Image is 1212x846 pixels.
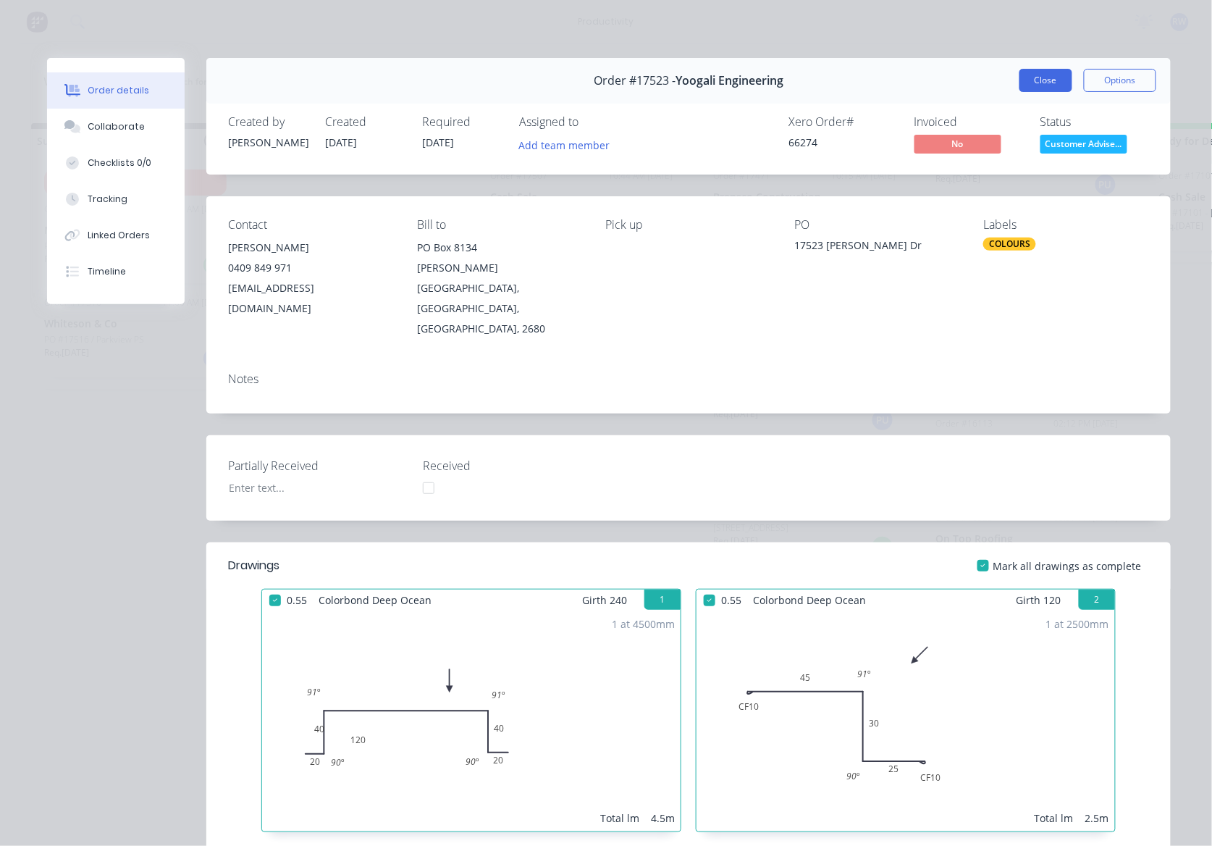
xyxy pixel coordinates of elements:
span: 0.55 [281,590,313,611]
button: Collaborate [47,109,185,145]
span: 0.55 [715,590,747,611]
button: 2 [1079,590,1115,610]
span: Girth 120 [1017,590,1061,611]
div: 66274 [788,135,897,150]
div: 1 at 4500mm [612,616,675,632]
div: Total lm [1035,811,1074,826]
div: Contact [228,218,394,232]
span: [DATE] [325,135,357,149]
button: Add team member [511,135,618,154]
button: Order details [47,72,185,109]
div: Notes [228,372,1149,386]
div: 17523 [PERSON_NAME] Dr [794,238,960,258]
span: Colorbond Deep Ocean [313,590,437,611]
span: Yoogali Engineering [676,74,783,88]
div: [PERSON_NAME]0409 849 971[EMAIL_ADDRESS][DOMAIN_NAME] [228,238,394,319]
div: 02040120402091º91º90º90º1 at 4500mmTotal lm4.5m [262,611,681,832]
div: Bill to [417,218,583,232]
button: Checklists 0/0 [47,145,185,181]
div: Linked Orders [88,229,150,242]
div: 1 at 2500mm [1046,616,1109,632]
span: Customer Advise... [1040,135,1127,153]
div: 4.5m [651,811,675,826]
span: Mark all drawings as complete [993,558,1142,574]
span: [DATE] [422,135,454,149]
div: Checklists 0/0 [88,156,151,169]
span: Girth 240 [582,590,627,611]
div: COLOURS [983,238,1036,251]
button: Close [1019,69,1072,92]
div: 0409 849 971 [228,258,394,278]
div: PO [794,218,960,232]
div: PO Box 8134 [417,238,583,258]
button: 1 [644,590,681,610]
div: Order details [88,84,149,97]
button: Options [1084,69,1156,92]
div: Timeline [88,265,126,278]
div: Labels [983,218,1149,232]
div: [PERSON_NAME] [228,135,308,150]
div: Total lm [600,811,639,826]
label: Partially Received [228,457,409,474]
div: Xero Order # [788,115,897,129]
div: PO Box 8134[PERSON_NAME][GEOGRAPHIC_DATA], [GEOGRAPHIC_DATA], [GEOGRAPHIC_DATA], 2680 [417,238,583,339]
span: Order #17523 - [594,74,676,88]
div: Drawings [228,557,279,574]
div: [PERSON_NAME] [228,238,394,258]
div: 0CF104530CF102591º90º1 at 2500mmTotal lm2.5m [697,611,1115,832]
div: Collaborate [88,120,145,133]
div: Required [422,115,502,129]
div: Assigned to [519,115,664,129]
div: Tracking [88,193,127,206]
span: Colorbond Deep Ocean [747,590,872,611]
div: Created by [228,115,308,129]
span: No [914,135,1001,153]
button: Timeline [47,254,185,290]
div: Pick up [606,218,772,232]
div: Created [325,115,405,129]
button: Customer Advise... [1040,135,1127,156]
button: Linked Orders [47,217,185,254]
button: Add team member [519,135,618,154]
div: Invoiced [914,115,1023,129]
label: Received [423,457,604,474]
div: 2.5m [1085,811,1109,826]
div: Status [1040,115,1149,129]
button: Tracking [47,181,185,217]
div: [PERSON_NAME][GEOGRAPHIC_DATA], [GEOGRAPHIC_DATA], [GEOGRAPHIC_DATA], 2680 [417,258,583,339]
div: [EMAIL_ADDRESS][DOMAIN_NAME] [228,278,394,319]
